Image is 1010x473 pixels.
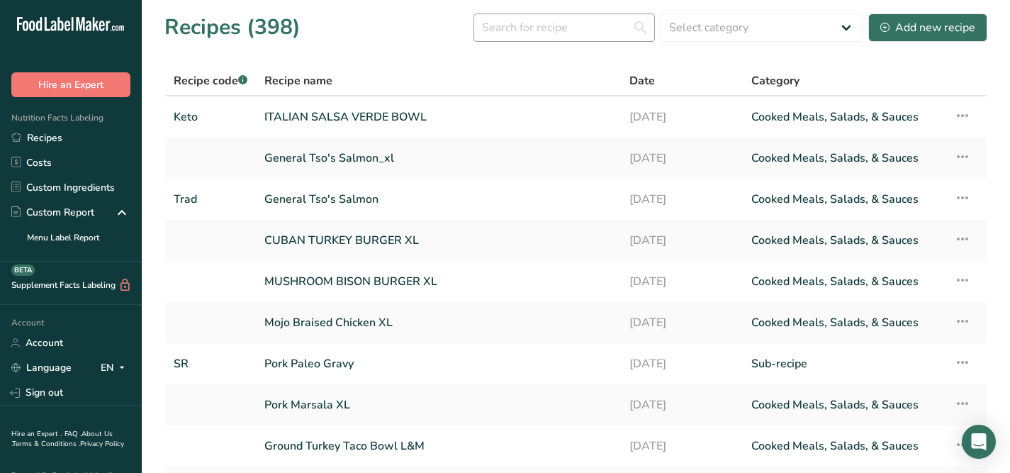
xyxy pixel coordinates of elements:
[868,13,987,42] button: Add new recipe
[751,267,937,296] a: Cooked Meals, Salads, & Sauces
[751,226,937,255] a: Cooked Meals, Salads, & Sauces
[629,349,734,379] a: [DATE]
[751,390,937,420] a: Cooked Meals, Salads, & Sauces
[751,308,937,338] a: Cooked Meals, Salads, & Sauces
[629,143,734,173] a: [DATE]
[164,11,301,43] h1: Recipes (398)
[629,390,734,420] a: [DATE]
[11,265,35,276] div: BETA
[11,429,113,449] a: About Us .
[751,102,937,132] a: Cooked Meals, Salads, & Sauces
[962,425,996,459] div: Open Intercom Messenger
[101,360,130,377] div: EN
[264,267,612,296] a: MUSHROOM BISON BURGER XL
[64,429,82,439] a: FAQ .
[12,439,80,449] a: Terms & Conditions .
[80,439,124,449] a: Privacy Policy
[264,143,612,173] a: General Tso's Salmon_xl
[264,390,612,420] a: Pork Marsala XL
[264,308,612,338] a: Mojo Braised Chicken XL
[264,431,612,461] a: Ground Turkey Taco Bowl L&M
[751,431,937,461] a: Cooked Meals, Salads, & Sauces
[880,19,975,36] div: Add new recipe
[174,73,247,89] span: Recipe code
[174,349,247,379] a: SR
[264,226,612,255] a: CUBAN TURKEY BURGER XL
[473,13,655,42] input: Search for recipe
[751,349,937,379] a: Sub-recipe
[629,226,734,255] a: [DATE]
[11,205,94,220] div: Custom Report
[629,267,734,296] a: [DATE]
[174,102,247,132] a: Keto
[11,429,62,439] a: Hire an Expert .
[629,184,734,214] a: [DATE]
[11,355,72,380] a: Language
[264,349,612,379] a: Pork Paleo Gravy
[264,72,332,89] span: Recipe name
[11,72,130,97] button: Hire an Expert
[264,184,612,214] a: General Tso's Salmon
[264,102,612,132] a: ITALIAN SALSA VERDE BOWL
[751,184,937,214] a: Cooked Meals, Salads, & Sauces
[629,72,655,89] span: Date
[629,431,734,461] a: [DATE]
[751,143,937,173] a: Cooked Meals, Salads, & Sauces
[629,308,734,338] a: [DATE]
[629,102,734,132] a: [DATE]
[174,184,247,214] a: Trad
[751,72,799,89] span: Category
